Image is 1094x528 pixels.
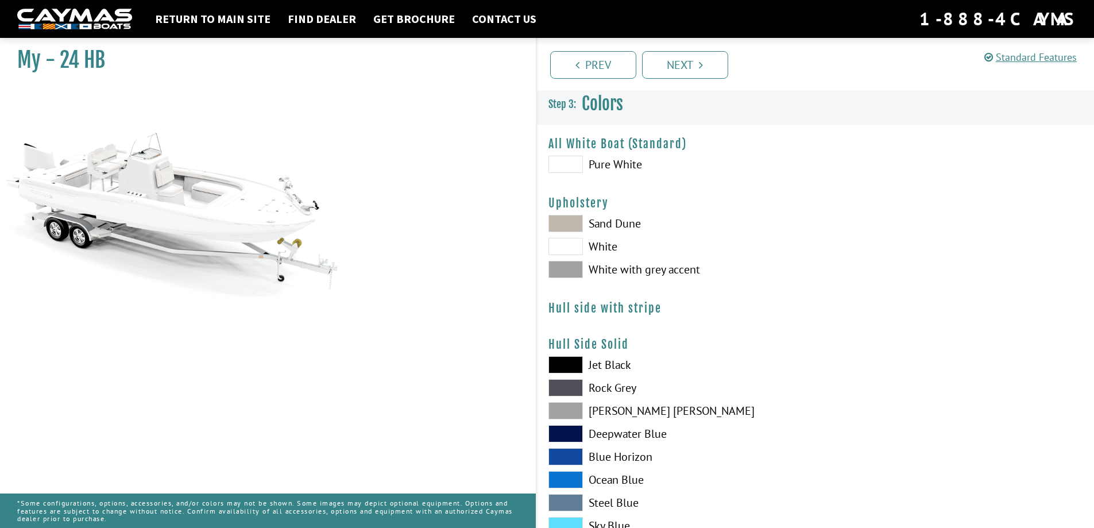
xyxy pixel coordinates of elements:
h4: Hull side with stripe [548,301,1083,315]
h4: All White Boat (Standard) [548,137,1083,151]
label: White [548,238,804,255]
label: [PERSON_NAME] [PERSON_NAME] [548,402,804,419]
h4: Upholstery [548,196,1083,210]
label: Pure White [548,156,804,173]
img: white-logo-c9c8dbefe5ff5ceceb0f0178aa75bf4bb51f6bca0971e226c86eb53dfe498488.png [17,9,132,30]
label: Sand Dune [548,215,804,232]
a: Return to main site [149,11,276,26]
label: Deepwater Blue [548,425,804,442]
h4: Hull Side Solid [548,337,1083,352]
a: Find Dealer [282,11,362,26]
label: Ocean Blue [548,471,804,488]
label: Jet Black [548,356,804,373]
a: Contact Us [466,11,542,26]
p: *Some configurations, options, accessories, and/or colors may not be shown. Some images may depic... [17,494,519,528]
label: Rock Grey [548,379,804,396]
a: Standard Features [984,51,1077,64]
a: Get Brochure [368,11,461,26]
label: Blue Horizon [548,448,804,465]
label: Steel Blue [548,494,804,511]
a: Prev [550,51,636,79]
div: 1-888-4CAYMAS [919,6,1077,32]
label: White with grey accent [548,261,804,278]
a: Next [642,51,728,79]
h1: My - 24 HB [17,47,507,73]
